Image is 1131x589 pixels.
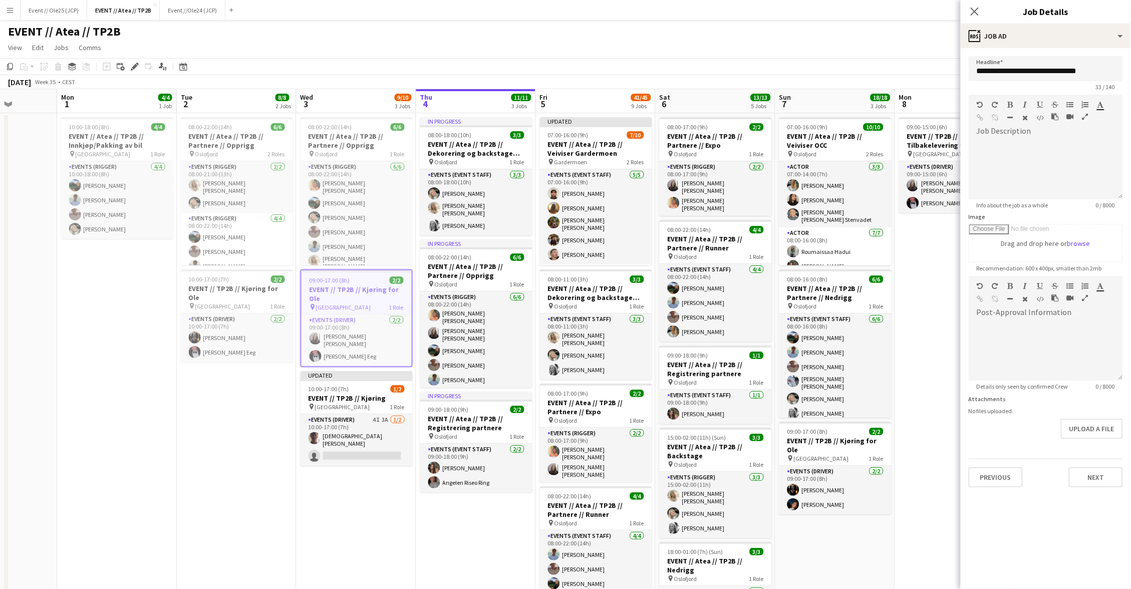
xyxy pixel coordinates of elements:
div: 9 Jobs [632,102,651,110]
span: Oslofjord [674,379,697,386]
app-card-role: Events (Event Staff)2/209:00-18:00 (9h)[PERSON_NAME]Angelen Riseo Ring [420,444,532,492]
div: Updated07:00-16:00 (9h)7/10EVENT // Atea // TP2B // Veiviser Gardermoen Gardermoen2 RolesEvents (... [540,117,652,265]
span: 08:00-17:00 (9h) [548,390,589,397]
button: Italic [1022,282,1029,290]
h3: EVENT // Atea // TP2B // Backstage [660,442,772,460]
button: Redo [992,282,999,290]
div: 09:00-17:00 (8h)2/2EVENT // TP2B // Kjøring for Ole [GEOGRAPHIC_DATA]1 RoleEvents (Driver)2/209:0... [301,269,413,367]
app-card-role: Events (Driver)4I3A1/210:00-17:00 (7h)[DEMOGRAPHIC_DATA][PERSON_NAME] [301,414,413,466]
span: 33 / 140 [1088,83,1123,91]
span: [GEOGRAPHIC_DATA] [914,150,969,158]
h3: EVENT // Atea // TP2B // Dekorering og backstage oppsett [420,140,532,158]
a: View [4,41,26,54]
app-job-card: In progress09:00-18:00 (9h)2/2EVENT // Atea // TP2B // Registrering partnere Oslofjord1 RoleEvent... [420,392,532,492]
span: 2 Roles [867,150,884,158]
span: Mon [899,93,912,102]
span: 08:00-22:00 (14h) [309,123,352,131]
span: [GEOGRAPHIC_DATA] [316,304,371,311]
app-job-card: 08:00-17:00 (9h)2/2EVENT // Atea // TP2B // Partnere // Expo Oslofjord1 RoleEvents (Rigger)2/208:... [660,117,772,216]
span: [GEOGRAPHIC_DATA] [315,403,370,411]
button: Italic [1022,101,1029,109]
h3: EVENT // Atea // TP2B // Veiviser OCC [779,132,892,150]
span: 07:00-16:00 (9h) [548,131,589,139]
div: 2 Jobs [276,102,292,110]
app-card-role: Events (Driver)2/209:00-17:00 (8h)[PERSON_NAME] [PERSON_NAME][PERSON_NAME] Eeg [302,315,412,366]
button: Redo [992,101,999,109]
span: Recommendation: 600 x 400px, smaller than 2mb [969,264,1110,272]
h3: EVENT // Atea // TP2B // Partnere // Nedrigg [779,284,892,302]
app-card-role: Events (Rigger)4/410:00-18:00 (8h)[PERSON_NAME][PERSON_NAME][PERSON_NAME][PERSON_NAME] [61,161,173,239]
span: Oslofjord [554,519,578,527]
h3: Job Details [961,5,1131,18]
span: 6/6 [870,275,884,283]
button: Event //Ole24 (JCP) [160,1,225,20]
div: 3 Jobs [395,102,411,110]
app-job-card: 07:00-16:00 (9h)10/10EVENT // Atea // TP2B // Veiviser OCC Oslofjord2 RolesActor3/307:00-14:00 (7... [779,117,892,265]
span: [GEOGRAPHIC_DATA] [195,303,250,310]
button: HTML Code [1037,114,1044,122]
app-job-card: 08:00-22:00 (14h)6/6EVENT // Atea // TP2B // Partnere // Opprigg Oslofjord1 RoleEvents (Rigger)6/... [301,117,413,265]
span: 2 Roles [627,158,644,166]
h1: EVENT // Atea // TP2B [8,24,121,39]
span: 1 Role [270,303,285,310]
label: Attachments [969,395,1006,403]
app-card-role: Events (Driver)2/209:00-17:00 (8h)[PERSON_NAME][PERSON_NAME] [779,466,892,514]
div: In progress [420,239,532,247]
h3: EVENT // TP2B // Tilbakelevering for Ole [899,132,1011,150]
h3: EVENT // Atea // TP2B // Partnere // Runner [660,234,772,252]
div: 08:00-16:00 (8h)6/6EVENT // Atea // TP2B // Partnere // Nedrigg Oslofjord1 RoleEvents (Event Staf... [779,269,892,418]
a: Jobs [50,41,73,54]
span: 08:00-16:00 (8h) [787,275,828,283]
span: Oslofjord [674,150,697,158]
h3: EVENT // Atea // TP2B // Partnere // Opprigg [181,132,293,150]
span: 3/3 [630,275,644,283]
button: Horizontal Line [1007,114,1014,122]
span: Info about the job as a whole [969,201,1056,209]
div: 08:00-22:00 (14h)6/6EVENT // Atea // TP2B // Partnere // Opprigg Oslofjord2 RolesEvents (Rigger)2... [181,117,293,265]
span: 0 / 8000 [1088,201,1123,209]
span: Jobs [54,43,69,52]
span: 2/2 [870,428,884,435]
div: In progress [420,117,532,125]
span: 7 [778,98,791,110]
span: 07:00-16:00 (9h) [787,123,828,131]
button: Strikethrough [1052,101,1059,109]
span: 1 Role [869,303,884,310]
button: Ordered List [1082,282,1089,290]
button: Paste as plain text [1052,113,1059,121]
div: Updated10:00-17:00 (7h)1/2EVENT // TP2B // Kjøring [GEOGRAPHIC_DATA]1 RoleEvents (Driver)4I3A1/21... [301,371,413,466]
h3: EVENT // TP2B // Kjøring for Ole [779,436,892,454]
span: 1 Role [389,304,404,311]
div: 3 Jobs [512,102,531,110]
div: Updated [540,117,652,125]
button: Previous [969,467,1023,487]
span: 1/1 [750,352,764,359]
span: 0 / 8000 [1088,383,1123,390]
span: 1 Role [630,303,644,310]
span: Gardermoen [554,158,588,166]
h3: EVENT // Atea // TP2B // Registrering partnere [660,360,772,378]
span: 1/2 [391,385,405,393]
span: 1 Role [869,455,884,462]
span: 4 [419,98,433,110]
div: 09:00-18:00 (9h)1/1EVENT // Atea // TP2B // Registrering partnere Oslofjord1 RoleEvents (Event St... [660,346,772,424]
h3: EVENT // Atea // TP2B // Nedrigg [660,556,772,574]
span: 18:00-01:00 (7h) (Sun) [668,548,723,555]
app-job-card: 08:00-11:00 (3h)3/3EVENT // Atea // TP2B // Dekorering og backstage oppsett Oslofjord1 RoleEvents... [540,269,652,380]
span: [GEOGRAPHIC_DATA] [794,455,849,462]
div: 3 Jobs [871,102,890,110]
div: CEST [62,78,75,86]
span: 08:00-22:00 (14h) [428,253,472,261]
span: 6 [658,98,671,110]
span: [GEOGRAPHIC_DATA] [76,150,131,158]
span: 08:00-11:00 (3h) [548,275,589,283]
span: 2/2 [630,390,644,397]
button: Fullscreen [1082,113,1089,121]
button: Clear Formatting [1022,114,1029,122]
span: 2 Roles [268,150,285,158]
a: Comms [75,41,105,54]
app-job-card: 10:00-18:00 (8h)4/4EVENT // Atea // TP2B // Innkjøp/Pakking av bil [GEOGRAPHIC_DATA]1 RoleEvents ... [61,117,173,239]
